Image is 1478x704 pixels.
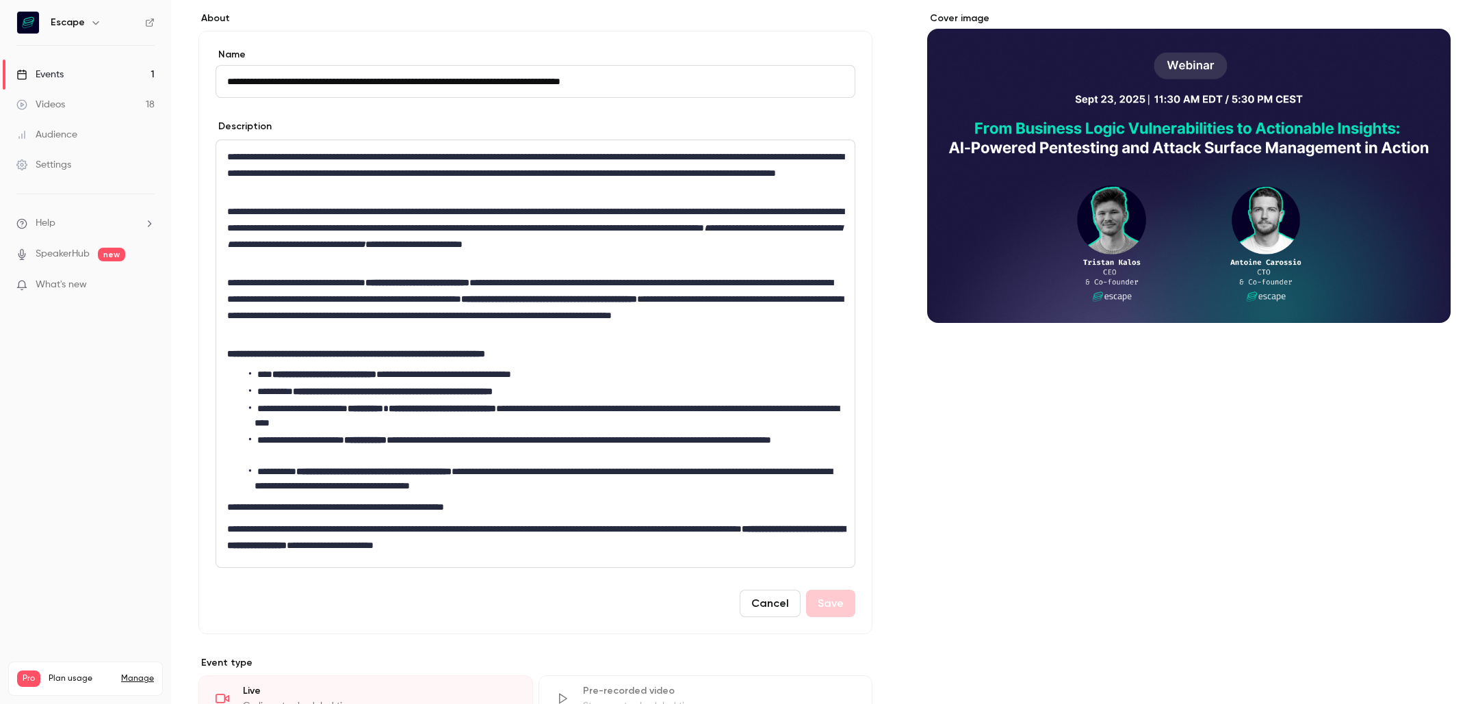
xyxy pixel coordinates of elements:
[36,216,55,231] span: Help
[17,12,39,34] img: Escape
[198,656,872,670] p: Event type
[16,128,77,142] div: Audience
[216,48,855,62] label: Name
[198,12,872,25] label: About
[583,684,856,698] div: Pre-recorded video
[49,673,113,684] span: Plan usage
[17,670,40,687] span: Pro
[740,590,801,617] button: Cancel
[216,140,855,567] div: editor
[216,120,272,133] label: Description
[243,684,516,698] div: Live
[16,98,65,112] div: Videos
[16,68,64,81] div: Events
[36,278,87,292] span: What's new
[927,12,1451,323] section: Cover image
[36,247,90,261] a: SpeakerHub
[16,216,155,231] li: help-dropdown-opener
[16,158,71,172] div: Settings
[216,140,855,568] section: description
[98,248,125,261] span: new
[51,16,85,29] h6: Escape
[927,12,1451,25] label: Cover image
[138,279,155,291] iframe: Noticeable Trigger
[121,673,154,684] a: Manage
